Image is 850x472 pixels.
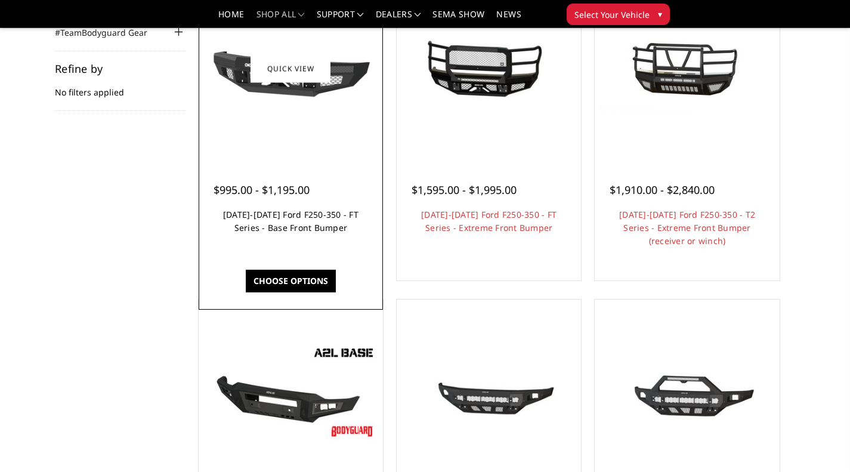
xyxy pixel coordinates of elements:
[610,183,715,197] span: $1,910.00 - $2,840.00
[256,10,305,27] a: shop all
[246,270,336,292] a: Choose Options
[214,183,310,197] span: $995.00 - $1,195.00
[317,10,364,27] a: Support
[55,26,162,39] a: #TeamBodyguard Gear
[376,10,421,27] a: Dealers
[574,8,650,21] span: Select Your Vehicle
[421,209,557,233] a: [DATE]-[DATE] Ford F250-350 - FT Series - Extreme Front Bumper
[412,183,517,197] span: $1,595.00 - $1,995.00
[496,10,521,27] a: News
[55,63,186,74] h5: Refine by
[567,4,670,25] button: Select Your Vehicle
[55,63,186,111] div: No filters applied
[619,209,755,246] a: [DATE]-[DATE] Ford F250-350 - T2 Series - Extreme Front Bumper (receiver or winch)
[202,18,380,118] img: 2017-2022 Ford F250-350 - FT Series - Base Front Bumper
[432,10,484,27] a: SEMA Show
[658,8,662,20] span: ▾
[218,10,244,27] a: Home
[251,54,330,82] a: Quick view
[223,209,358,233] a: [DATE]-[DATE] Ford F250-350 - FT Series - Base Front Bumper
